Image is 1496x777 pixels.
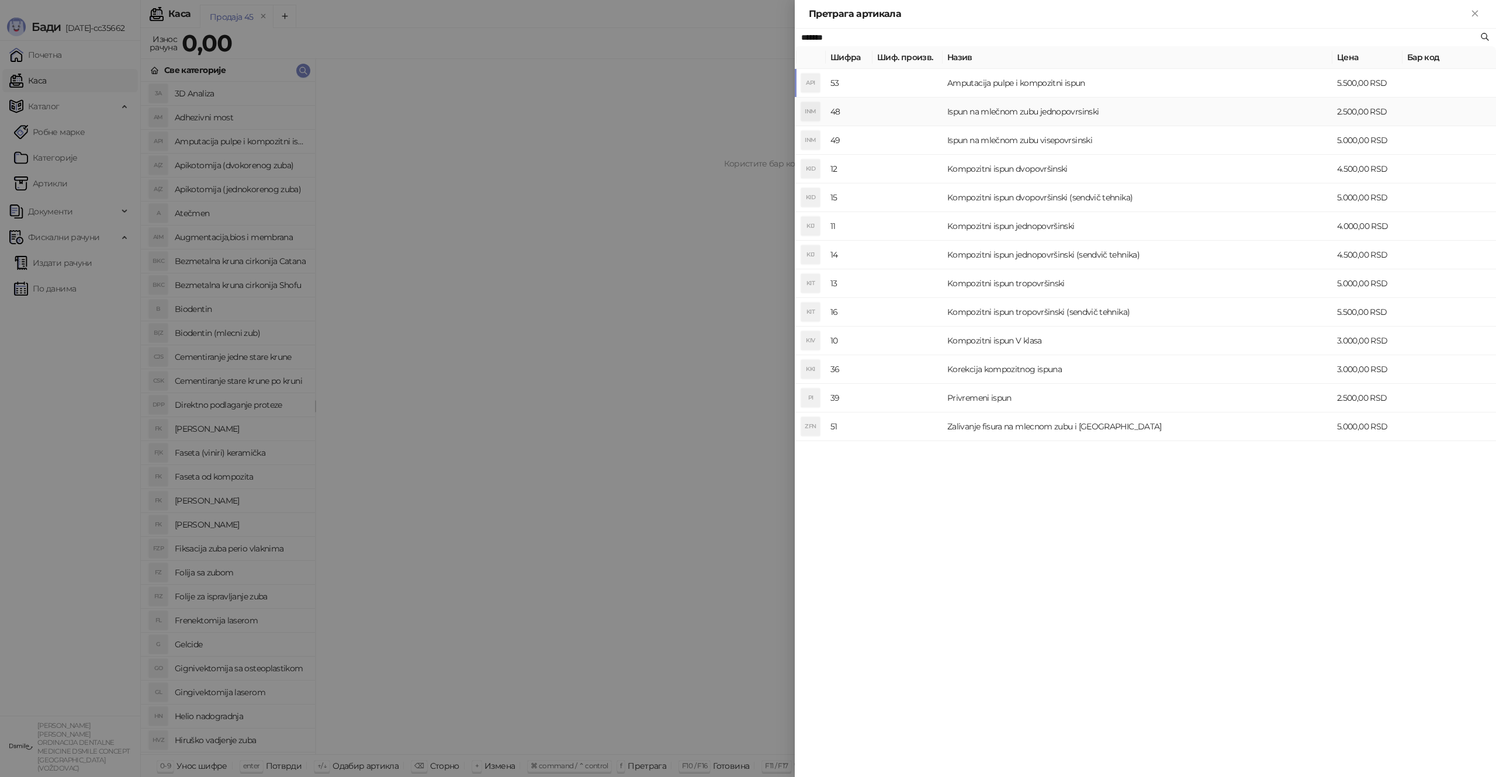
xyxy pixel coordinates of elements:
td: 36 [826,355,872,384]
td: Kompozitni ispun V klasa [943,327,1332,355]
td: Ispun na mlečnom zubu visepovrsinski [943,126,1332,155]
td: 2.500,00 RSD [1332,98,1402,126]
td: 49 [826,126,872,155]
div: ZFN [801,417,820,436]
th: Бар код [1402,46,1496,69]
td: Kompozitni ispun jednopovršinski (sendvič tehnika) [943,241,1332,269]
th: Шиф. произв. [872,46,943,69]
div: API [801,74,820,92]
td: Zalivanje fisura na mlecnom zubu i [GEOGRAPHIC_DATA] [943,412,1332,441]
td: 14 [826,241,872,269]
th: Шифра [826,46,872,69]
td: 51 [826,412,872,441]
td: Kompozitni ispun tropovršinski [943,269,1332,298]
div: KIV [801,331,820,350]
td: 16 [826,298,872,327]
div: Претрага артикала [809,7,1468,21]
div: KID [801,159,820,178]
td: 11 [826,212,872,241]
td: 5.000,00 RSD [1332,412,1402,441]
td: 5.500,00 RSD [1332,298,1402,327]
td: 48 [826,98,872,126]
td: 5.000,00 RSD [1332,269,1402,298]
td: Kompozitni ispun dvopovršinski [943,155,1332,183]
div: KID [801,188,820,207]
td: Privremeni ispun [943,384,1332,412]
td: 15 [826,183,872,212]
div: PI [801,388,820,407]
td: 5.000,00 RSD [1332,126,1402,155]
td: 53 [826,69,872,98]
td: 3.000,00 RSD [1332,355,1402,384]
td: 5.500,00 RSD [1332,69,1402,98]
td: 4.000,00 RSD [1332,212,1402,241]
td: 2.500,00 RSD [1332,384,1402,412]
td: 3.000,00 RSD [1332,327,1402,355]
div: INM [801,102,820,121]
div: KIT [801,274,820,293]
button: Close [1468,7,1482,21]
div: KIJ [801,245,820,264]
td: Ispun na mlečnom zubu jednopovrsinski [943,98,1332,126]
td: 5.000,00 RSD [1332,183,1402,212]
td: 13 [826,269,872,298]
th: Цена [1332,46,1402,69]
td: Korekcija kompozitnog ispuna [943,355,1332,384]
td: 4.500,00 RSD [1332,155,1402,183]
td: 4.500,00 RSD [1332,241,1402,269]
div: KIT [801,303,820,321]
td: Kompozitni ispun dvopovršinski (sendvič tehnika) [943,183,1332,212]
th: Назив [943,46,1332,69]
td: Kompozitni ispun jednopovršinski [943,212,1332,241]
div: KIJ [801,217,820,235]
div: KKI [801,360,820,379]
td: 12 [826,155,872,183]
td: 10 [826,327,872,355]
div: INM [801,131,820,150]
td: 39 [826,384,872,412]
td: Kompozitni ispun tropovršinski (sendvič tehnika) [943,298,1332,327]
td: Amputacija pulpe i kompozitni ispun [943,69,1332,98]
